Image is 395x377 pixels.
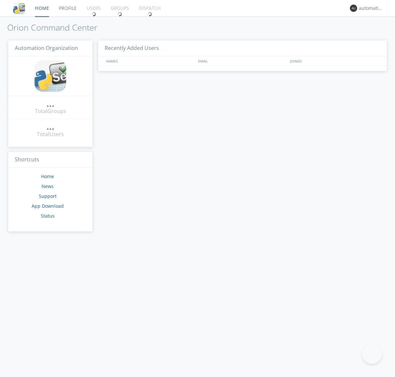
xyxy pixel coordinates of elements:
img: spin.svg [147,12,152,16]
a: Support [39,193,57,199]
img: 373638.png [350,5,357,12]
h3: Recently Added Users [98,40,387,57]
h3: Shortcuts [8,152,92,168]
div: EMAIL [197,56,288,66]
a: Home [41,173,54,179]
img: cddb5a64eb264b2086981ab96f4c1ba7 [35,60,66,92]
div: Total Groups [35,107,66,115]
div: NAMES [105,56,195,66]
a: ... [46,123,54,130]
iframe: Toggle Customer Support [362,344,382,364]
span: Automation Organization [15,44,78,52]
a: ... [46,100,54,107]
div: Total Users [37,130,64,138]
a: App Download [32,203,64,209]
div: automation+atlas0003 [359,5,383,12]
div: JOINED [288,56,381,66]
a: News [41,183,54,189]
img: cddb5a64eb264b2086981ab96f4c1ba7 [13,2,25,14]
img: spin.svg [92,12,96,16]
a: Status [41,213,55,219]
img: spin.svg [118,12,122,16]
div: ... [46,100,54,106]
div: ... [46,123,54,130]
